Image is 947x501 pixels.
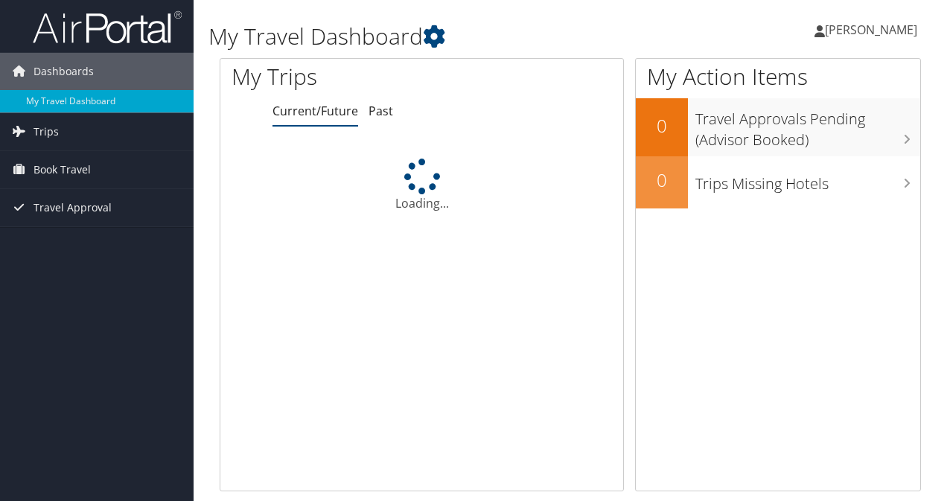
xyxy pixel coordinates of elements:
[34,53,94,90] span: Dashboards
[369,103,393,119] a: Past
[34,151,91,188] span: Book Travel
[695,166,920,194] h3: Trips Missing Hotels
[695,101,920,150] h3: Travel Approvals Pending (Advisor Booked)
[220,159,623,212] div: Loading...
[636,167,688,193] h2: 0
[208,21,691,52] h1: My Travel Dashboard
[825,22,917,38] span: [PERSON_NAME]
[636,113,688,138] h2: 0
[636,61,920,92] h1: My Action Items
[272,103,358,119] a: Current/Future
[636,98,920,156] a: 0Travel Approvals Pending (Advisor Booked)
[814,7,932,52] a: [PERSON_NAME]
[33,10,182,45] img: airportal-logo.png
[232,61,444,92] h1: My Trips
[34,189,112,226] span: Travel Approval
[636,156,920,208] a: 0Trips Missing Hotels
[34,113,59,150] span: Trips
